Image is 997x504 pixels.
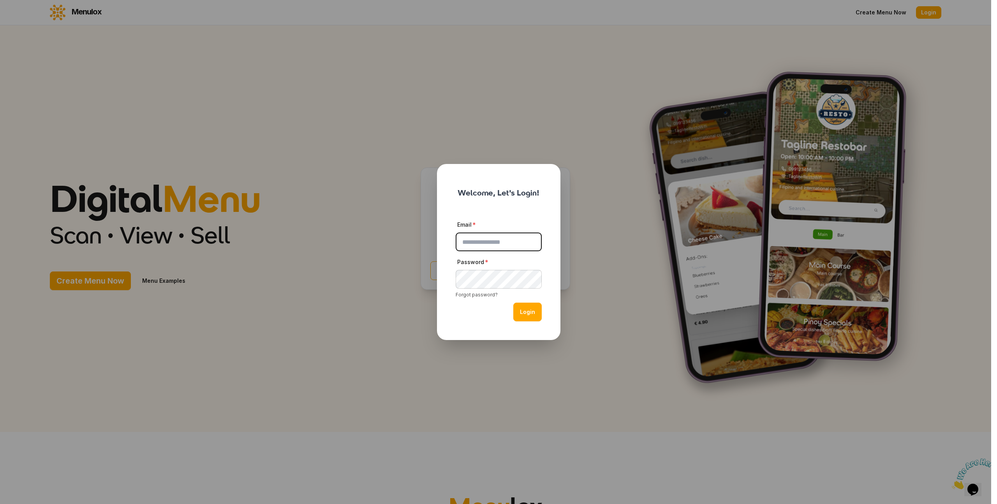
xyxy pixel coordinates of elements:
span: Password [457,258,484,266]
div: CloseChat attention grabber [3,3,45,34]
button: Login [513,303,542,321]
span: Forgot password? [456,292,542,298]
img: Chat attention grabber [3,3,51,34]
h3: Welcome, Let's Login! [456,187,542,198]
span: Email [457,221,472,229]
